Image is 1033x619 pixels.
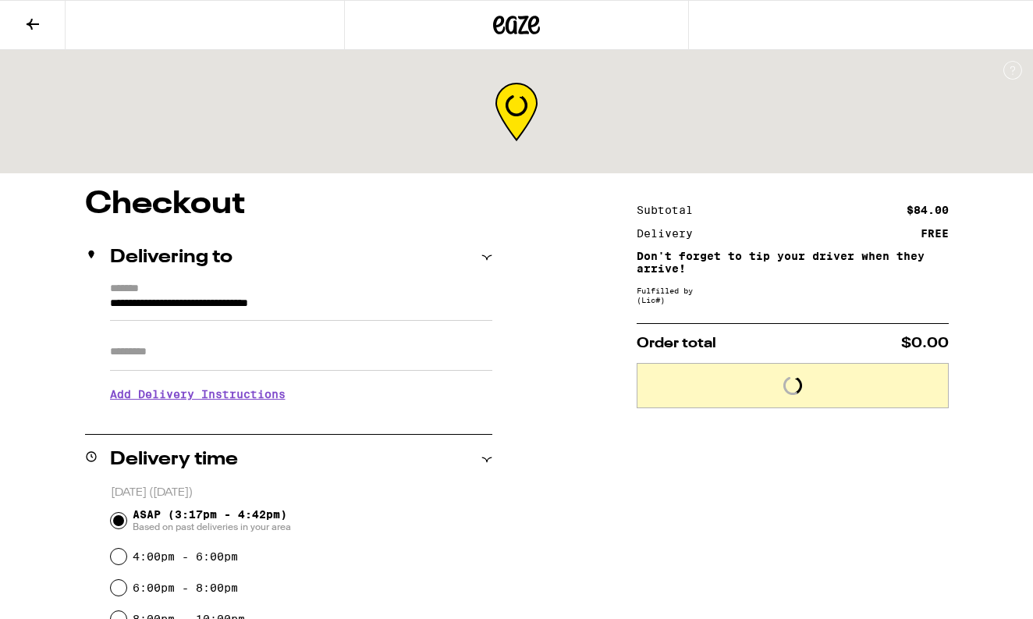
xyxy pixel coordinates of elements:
[111,486,492,500] p: [DATE] ([DATE])
[110,248,233,267] h2: Delivering to
[907,205,949,215] div: $84.00
[133,521,291,533] span: Based on past deliveries in your area
[637,250,949,275] p: Don't forget to tip your driver when they arrive!
[637,286,949,304] div: Fulfilled by (Lic# )
[921,228,949,239] div: FREE
[637,336,716,350] span: Order total
[637,228,704,239] div: Delivery
[110,450,238,469] h2: Delivery time
[133,550,238,563] label: 4:00pm - 6:00pm
[133,508,291,533] span: ASAP (3:17pm - 4:42pm)
[110,376,492,412] h3: Add Delivery Instructions
[133,582,238,594] label: 6:00pm - 8:00pm
[85,189,492,220] h1: Checkout
[901,336,949,350] span: $0.00
[110,412,492,425] p: We'll contact you at [PHONE_NUMBER] when we arrive
[637,205,704,215] div: Subtotal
